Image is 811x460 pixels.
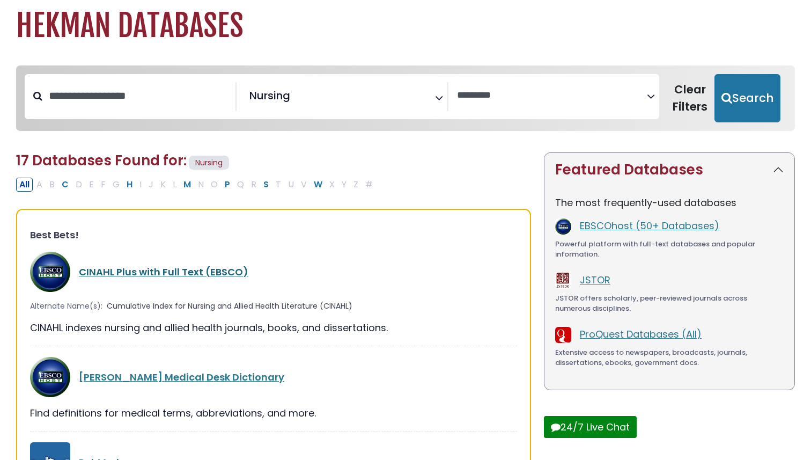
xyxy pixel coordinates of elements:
button: Filter Results H [123,178,136,192]
div: Powerful platform with full-text databases and popular information. [555,239,784,260]
li: Nursing [245,87,290,104]
span: Alternate Name(s): [30,301,102,312]
textarea: Search [457,90,647,101]
textarea: Search [292,93,300,105]
a: EBSCOhost (50+ Databases) [580,219,719,232]
span: Nursing [249,87,290,104]
button: Clear Filters [666,74,714,122]
a: ProQuest Databases (All) [580,327,702,341]
div: JSTOR offers scholarly, peer-reviewed journals across numerous disciplines. [555,293,784,314]
button: Submit for Search Results [714,74,780,122]
h1: Hekman Databases [16,8,795,44]
button: Featured Databases [544,153,794,187]
button: Filter Results M [180,178,194,192]
p: The most frequently-used databases [555,195,784,210]
div: Extensive access to newspapers, broadcasts, journals, dissertations, ebooks, government docs. [555,347,784,368]
div: CINAHL indexes nursing and allied health journals, books, and dissertations. [30,320,517,335]
div: Alpha-list to filter by first letter of database name [16,177,377,191]
button: 24/7 Live Chat [544,416,637,438]
span: Cumulative Index for Nursing and Allied Health Literature (CINAHL) [107,301,352,312]
a: CINAHL Plus with Full Text (EBSCO) [79,265,248,279]
button: Filter Results S [260,178,272,192]
a: JSTOR [580,273,610,287]
input: Search database by title or keyword [42,87,235,105]
button: Filter Results W [311,178,326,192]
span: Nursing [189,156,229,170]
span: 17 Databases Found for: [16,151,187,170]
div: Find definitions for medical terms, abbreviations, and more. [30,406,517,420]
h3: Best Bets! [30,229,517,241]
button: All [16,178,33,192]
nav: Search filters [16,65,795,131]
button: Filter Results C [58,178,72,192]
button: Filter Results P [222,178,233,192]
a: [PERSON_NAME] Medical Desk Dictionary [79,370,284,384]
